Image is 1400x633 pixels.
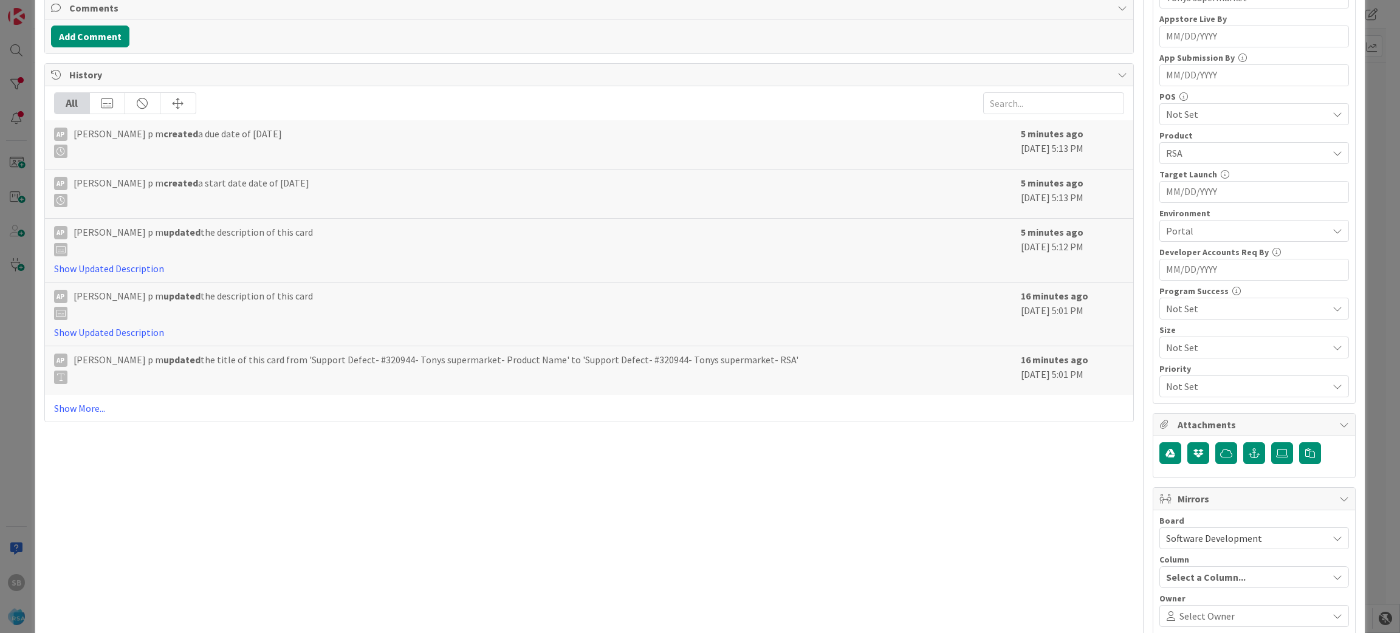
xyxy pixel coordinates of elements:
span: Mirrors [1178,491,1333,506]
div: Size [1159,326,1349,334]
span: Comments [69,1,1112,15]
div: POS [1159,92,1349,101]
button: Select a Column... [1159,566,1349,588]
span: Not Set [1166,107,1328,121]
b: updated [163,354,201,366]
div: Ap [54,226,67,239]
button: Add Comment [51,26,129,47]
span: [PERSON_NAME] p m the description of this card [74,289,313,320]
div: Priority [1159,364,1349,373]
b: updated [163,290,201,302]
b: 16 minutes ago [1021,290,1088,302]
span: Select Owner [1179,609,1235,623]
input: Search... [983,92,1124,114]
div: Environment [1159,209,1349,217]
span: Board [1159,516,1184,525]
span: [PERSON_NAME] p m a start date date of [DATE] [74,176,309,207]
div: Program Success [1159,287,1349,295]
a: Show Updated Description [54,326,164,338]
div: Developer Accounts Req By [1159,248,1349,256]
span: RSA [1166,146,1328,160]
span: Owner [1159,594,1186,603]
div: [DATE] 5:13 PM [1021,126,1124,163]
div: Ap [54,290,67,303]
input: MM/DD/YYYY [1166,65,1342,86]
div: [DATE] 5:01 PM [1021,289,1124,340]
span: Software Development [1166,532,1262,544]
b: created [163,128,198,140]
div: Ap [54,128,67,141]
b: 16 minutes ago [1021,354,1088,366]
span: [PERSON_NAME] p m the title of this card from 'Support Defect- #320944- Tonys supermarket- Produc... [74,352,798,384]
div: Ap [54,177,67,190]
b: 5 minutes ago [1021,226,1083,238]
span: Not Set [1166,339,1322,356]
a: Show Updated Description [54,262,164,275]
div: All [55,93,90,114]
span: Portal [1166,224,1328,238]
div: Ap [54,354,67,367]
span: [PERSON_NAME] p m a due date of [DATE] [74,126,282,158]
span: Not Set [1166,378,1322,395]
a: Show More... [54,401,1125,416]
div: [DATE] 5:12 PM [1021,225,1124,276]
div: Appstore Live By [1159,15,1349,23]
span: Not Set [1166,301,1328,316]
div: [DATE] 5:01 PM [1021,352,1124,389]
b: created [163,177,198,189]
span: Column [1159,555,1189,564]
div: App Submission By [1159,53,1349,62]
span: History [69,67,1112,82]
div: Target Launch [1159,170,1349,179]
div: [DATE] 5:13 PM [1021,176,1124,212]
span: Select a Column... [1166,569,1246,585]
div: Product [1159,131,1349,140]
span: [PERSON_NAME] p m the description of this card [74,225,313,256]
b: 5 minutes ago [1021,128,1083,140]
input: MM/DD/YYYY [1166,182,1342,202]
b: 5 minutes ago [1021,177,1083,189]
input: MM/DD/YYYY [1166,26,1342,47]
span: Attachments [1178,417,1333,432]
b: updated [163,226,201,238]
input: MM/DD/YYYY [1166,259,1342,280]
